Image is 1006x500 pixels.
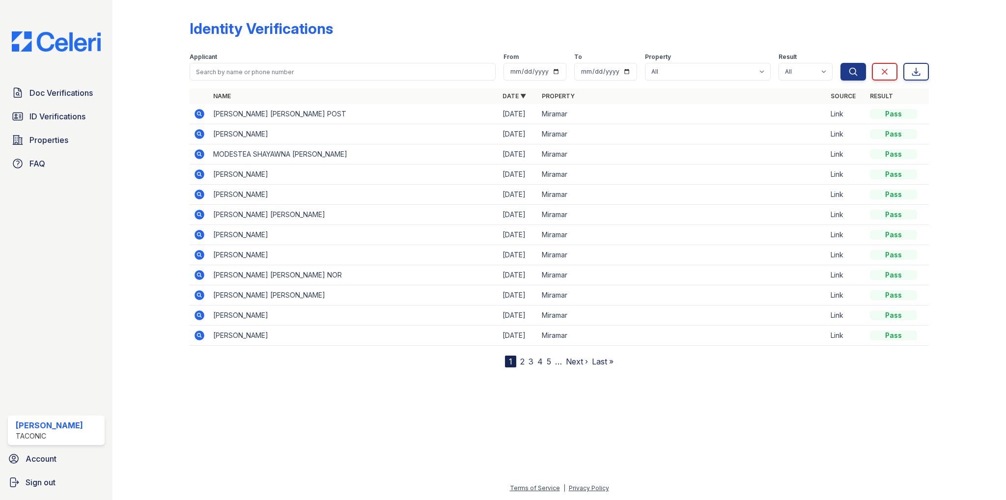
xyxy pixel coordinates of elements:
[4,31,109,52] img: CE_Logo_Blue-a8612792a0a2168367f1c8372b55b34899dd931a85d93a1a3d3e32e68fde9ad4.png
[8,107,105,126] a: ID Verifications
[870,169,917,179] div: Pass
[499,306,538,326] td: [DATE]
[827,225,866,245] td: Link
[499,225,538,245] td: [DATE]
[538,144,827,165] td: Miramar
[505,356,516,367] div: 1
[510,484,560,492] a: Terms of Service
[4,449,109,469] a: Account
[538,285,827,306] td: Miramar
[209,205,498,225] td: [PERSON_NAME] [PERSON_NAME]
[827,104,866,124] td: Link
[569,484,609,492] a: Privacy Policy
[827,185,866,205] td: Link
[870,210,917,220] div: Pass
[499,326,538,346] td: [DATE]
[827,245,866,265] td: Link
[870,109,917,119] div: Pass
[538,326,827,346] td: Miramar
[503,53,519,61] label: From
[827,205,866,225] td: Link
[499,144,538,165] td: [DATE]
[499,245,538,265] td: [DATE]
[547,357,551,366] a: 5
[538,265,827,285] td: Miramar
[827,306,866,326] td: Link
[499,104,538,124] td: [DATE]
[592,357,614,366] a: Last »
[499,205,538,225] td: [DATE]
[16,431,83,441] div: Taconic
[538,185,827,205] td: Miramar
[538,225,827,245] td: Miramar
[8,130,105,150] a: Properties
[827,124,866,144] td: Link
[209,225,498,245] td: [PERSON_NAME]
[827,285,866,306] td: Link
[827,165,866,185] td: Link
[499,185,538,205] td: [DATE]
[827,144,866,165] td: Link
[870,310,917,320] div: Pass
[870,149,917,159] div: Pass
[827,326,866,346] td: Link
[870,250,917,260] div: Pass
[209,165,498,185] td: [PERSON_NAME]
[870,331,917,340] div: Pass
[499,165,538,185] td: [DATE]
[29,111,85,122] span: ID Verifications
[645,53,671,61] label: Property
[29,158,45,169] span: FAQ
[566,357,588,366] a: Next ›
[209,285,498,306] td: [PERSON_NAME] [PERSON_NAME]
[503,92,526,100] a: Date ▼
[870,230,917,240] div: Pass
[779,53,797,61] label: Result
[537,357,543,366] a: 4
[499,265,538,285] td: [DATE]
[209,265,498,285] td: [PERSON_NAME] [PERSON_NAME] NOR
[870,270,917,280] div: Pass
[538,104,827,124] td: Miramar
[538,124,827,144] td: Miramar
[16,419,83,431] div: [PERSON_NAME]
[209,326,498,346] td: [PERSON_NAME]
[538,205,827,225] td: Miramar
[520,357,525,366] a: 2
[563,484,565,492] div: |
[213,92,231,100] a: Name
[555,356,562,367] span: …
[4,472,109,492] a: Sign out
[209,245,498,265] td: [PERSON_NAME]
[209,306,498,326] td: [PERSON_NAME]
[499,124,538,144] td: [DATE]
[8,154,105,173] a: FAQ
[538,165,827,185] td: Miramar
[542,92,575,100] a: Property
[29,134,68,146] span: Properties
[870,92,893,100] a: Result
[190,20,333,37] div: Identity Verifications
[538,245,827,265] td: Miramar
[190,63,495,81] input: Search by name or phone number
[529,357,533,366] a: 3
[499,285,538,306] td: [DATE]
[209,104,498,124] td: [PERSON_NAME] [PERSON_NAME] POST
[870,190,917,199] div: Pass
[574,53,582,61] label: To
[209,144,498,165] td: MODESTEA SHAYAWNA [PERSON_NAME]
[190,53,217,61] label: Applicant
[29,87,93,99] span: Doc Verifications
[538,306,827,326] td: Miramar
[870,129,917,139] div: Pass
[827,265,866,285] td: Link
[870,290,917,300] div: Pass
[831,92,856,100] a: Source
[209,185,498,205] td: [PERSON_NAME]
[26,453,56,465] span: Account
[26,476,56,488] span: Sign out
[209,124,498,144] td: [PERSON_NAME]
[8,83,105,103] a: Doc Verifications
